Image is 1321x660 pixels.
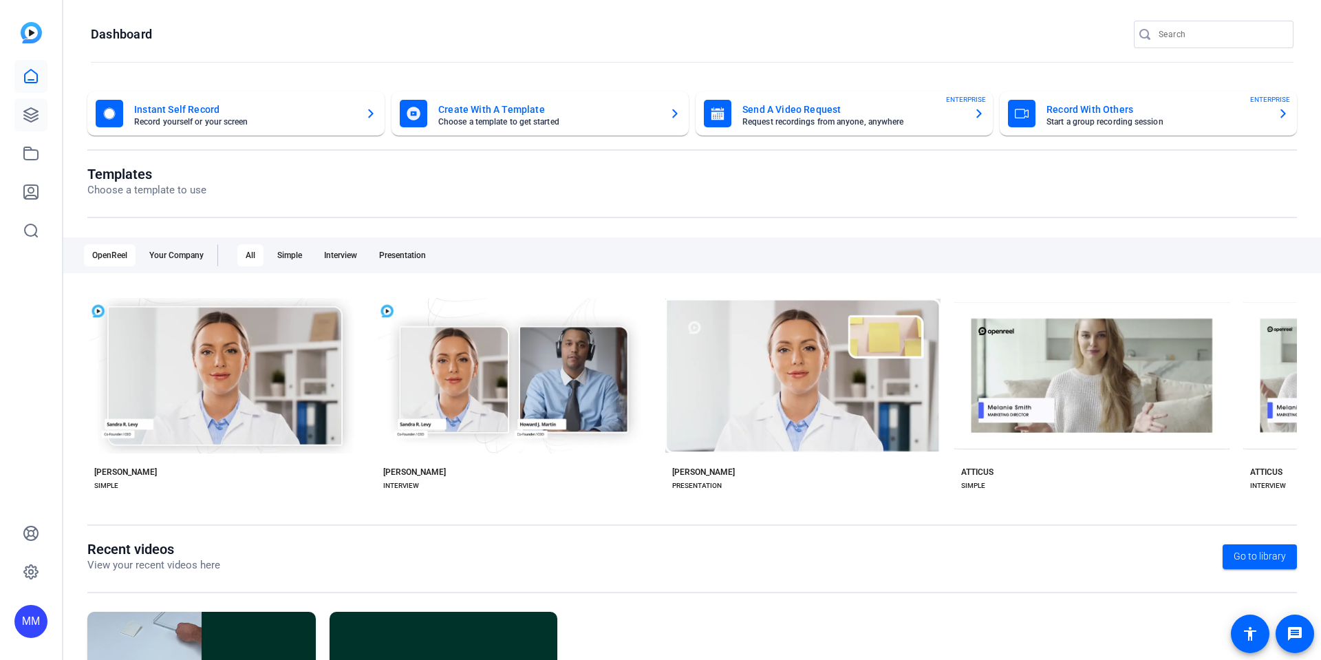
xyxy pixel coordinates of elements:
[672,467,735,478] div: [PERSON_NAME]
[21,22,42,43] img: blue-gradient.svg
[1250,467,1282,478] div: ATTICUS
[742,101,963,118] mat-card-title: Send A Video Request
[438,101,658,118] mat-card-title: Create With A Template
[87,92,385,136] button: Instant Self RecordRecord yourself or your screen
[87,182,206,198] p: Choose a template to use
[237,244,264,266] div: All
[946,94,986,105] span: ENTERPRISE
[391,92,689,136] button: Create With A TemplateChoose a template to get started
[1159,26,1282,43] input: Search
[94,480,118,491] div: SIMPLE
[84,244,136,266] div: OpenReel
[383,480,419,491] div: INTERVIEW
[1234,549,1286,564] span: Go to library
[672,480,722,491] div: PRESENTATION
[961,480,985,491] div: SIMPLE
[1287,626,1303,642] mat-icon: message
[1046,101,1267,118] mat-card-title: Record With Others
[696,92,993,136] button: Send A Video RequestRequest recordings from anyone, anywhereENTERPRISE
[94,467,157,478] div: [PERSON_NAME]
[91,26,152,43] h1: Dashboard
[1242,626,1258,642] mat-icon: accessibility
[1250,480,1286,491] div: INTERVIEW
[961,467,994,478] div: ATTICUS
[1250,94,1290,105] span: ENTERPRISE
[371,244,434,266] div: Presentation
[1223,544,1297,569] a: Go to library
[134,118,354,126] mat-card-subtitle: Record yourself or your screen
[438,118,658,126] mat-card-subtitle: Choose a template to get started
[14,605,47,638] div: MM
[141,244,212,266] div: Your Company
[1046,118,1267,126] mat-card-subtitle: Start a group recording session
[87,541,220,557] h1: Recent videos
[383,467,446,478] div: [PERSON_NAME]
[87,166,206,182] h1: Templates
[87,557,220,573] p: View your recent videos here
[742,118,963,126] mat-card-subtitle: Request recordings from anyone, anywhere
[269,244,310,266] div: Simple
[1000,92,1297,136] button: Record With OthersStart a group recording sessionENTERPRISE
[316,244,365,266] div: Interview
[134,101,354,118] mat-card-title: Instant Self Record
